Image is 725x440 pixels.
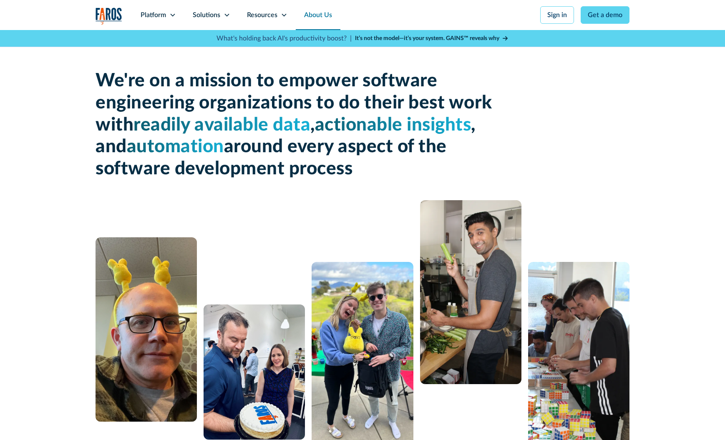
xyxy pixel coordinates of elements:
[96,8,122,25] a: home
[133,116,310,134] span: readily available data
[141,10,166,20] div: Platform
[96,237,197,422] img: A man with glasses and a bald head wearing a yellow bunny headband.
[355,34,509,43] a: It’s not the model—it’s your system. GAINS™ reveals why
[96,8,122,25] img: Logo of the analytics and reporting company Faros.
[540,6,574,24] a: Sign in
[355,35,499,41] strong: It’s not the model—it’s your system. GAINS™ reveals why
[247,10,277,20] div: Resources
[127,138,224,156] span: automation
[96,70,496,180] h1: We're on a mission to empower software engineering organizations to do their best work with , , a...
[193,10,220,20] div: Solutions
[216,33,352,43] p: What's holding back AI's productivity boost? |
[581,6,629,24] a: Get a demo
[315,116,471,134] span: actionable insights
[420,200,521,384] img: man cooking with celery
